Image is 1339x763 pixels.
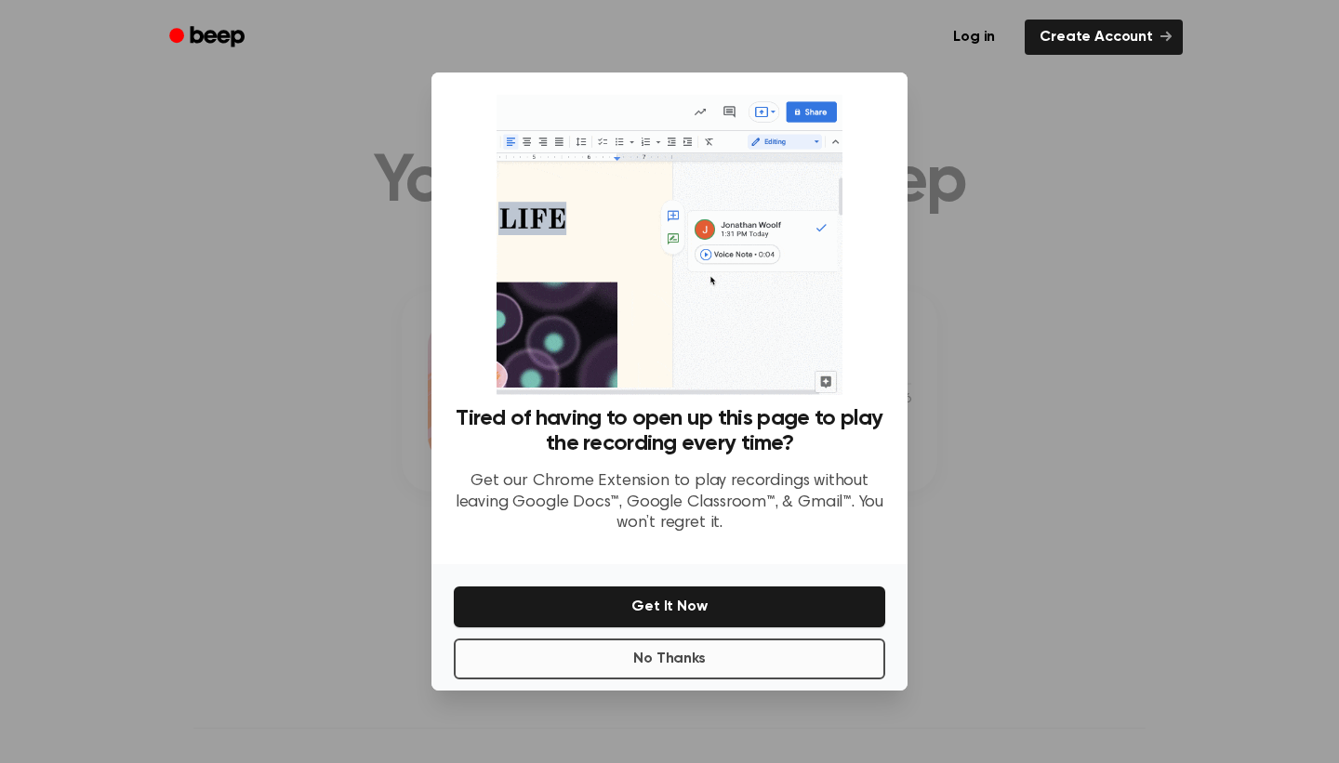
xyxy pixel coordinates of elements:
[454,471,885,534] p: Get our Chrome Extension to play recordings without leaving Google Docs™, Google Classroom™, & Gm...
[454,406,885,456] h3: Tired of having to open up this page to play the recording every time?
[156,20,261,56] a: Beep
[454,586,885,627] button: Get It Now
[497,95,842,395] img: Beep extension in action
[1025,20,1183,55] a: Create Account
[935,16,1014,59] a: Log in
[454,638,885,679] button: No Thanks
